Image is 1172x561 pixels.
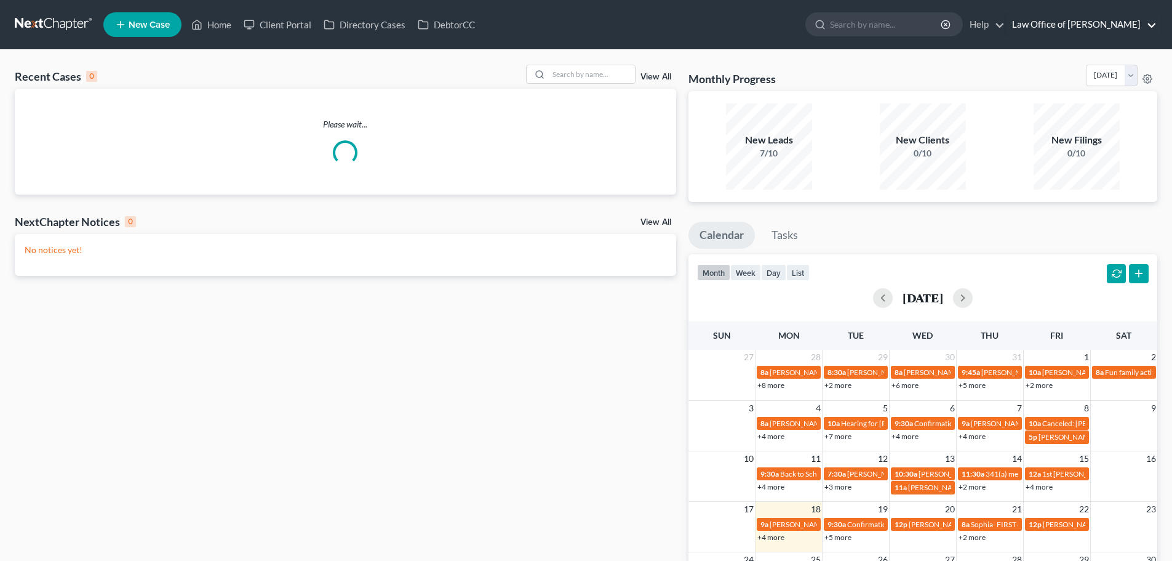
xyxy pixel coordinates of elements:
div: New Filings [1034,133,1120,147]
a: +4 more [757,432,784,441]
a: +4 more [757,533,784,542]
h3: Monthly Progress [688,71,776,86]
span: 9:45a [962,368,980,377]
a: +5 more [959,381,986,390]
span: Confirmation hearing for [PERSON_NAME] [914,419,1054,428]
span: 5p [1029,432,1037,442]
span: 9 [1150,401,1157,416]
span: Fri [1050,330,1063,341]
a: Client Portal [237,14,317,36]
div: 0 [86,71,97,82]
span: 12p [1029,520,1042,529]
a: +7 more [824,432,851,441]
span: Canceled: [PERSON_NAME] [1042,419,1133,428]
span: 341(a) meeting for [PERSON_NAME] & [PERSON_NAME] [986,469,1170,478]
a: +4 more [1026,482,1053,491]
span: 1 [1083,350,1090,365]
span: 9:30a [827,520,846,529]
span: Fun family activity? [1105,368,1166,377]
span: 10a [1029,368,1041,377]
span: 18 [810,502,822,517]
span: 17 [743,502,755,517]
p: No notices yet! [25,244,666,256]
span: 11 [810,451,822,466]
div: New Clients [880,133,966,147]
input: Search by name... [549,65,635,83]
span: 11:30a [962,469,984,478]
span: [PERSON_NAME] [PHONE_NUMBER] [770,520,894,529]
span: 8a [760,368,768,377]
span: Hearing for [PERSON_NAME] [841,419,937,428]
input: Search by name... [830,13,943,36]
a: Help [963,14,1005,36]
span: Back to School Bash - [PERSON_NAME] & [PERSON_NAME] [780,469,973,478]
span: 9a [962,419,970,428]
span: 8a [760,419,768,428]
span: 29 [877,350,889,365]
span: [PERSON_NAME] [PHONE_NUMBER] [908,483,1032,492]
span: [PERSON_NAME] [PHONE_NUMBER] [909,520,1033,529]
span: [PERSON_NAME] [PHONE_NUMBER] [770,419,894,428]
span: Sophia- FIRST day of PK3 [971,520,1052,529]
span: Sat [1116,330,1131,341]
a: +2 more [824,381,851,390]
span: Confirmation hearing for Oakcies [PERSON_NAME] & [PERSON_NAME] [847,520,1078,529]
a: +8 more [757,381,784,390]
div: 0 [125,216,136,227]
span: [PERSON_NAME] [PHONE_NUMBER] [971,419,1095,428]
span: 1st [PERSON_NAME] payment $500.00 [1042,469,1170,478]
span: 23 [1145,502,1157,517]
a: +6 more [891,381,919,390]
span: 8a [962,520,970,529]
span: 21 [1011,502,1023,517]
p: Please wait... [15,118,676,131]
div: New Leads [726,133,812,147]
span: 6 [949,401,956,416]
a: Law Office of [PERSON_NAME] [1006,14,1157,36]
a: +3 more [824,482,851,491]
span: 27 [743,350,755,365]
a: View All [640,73,671,81]
span: 16 [1145,451,1157,466]
span: 10:30a [895,469,917,478]
span: 7:30a [827,469,846,478]
span: 8 [1083,401,1090,416]
span: 20 [944,502,956,517]
h2: [DATE] [903,291,943,304]
a: +2 more [1026,381,1053,390]
span: 8a [1096,368,1104,377]
span: 10 [743,451,755,466]
span: 15 [1078,451,1090,466]
span: 4 [815,401,822,416]
span: 30 [944,350,956,365]
span: [PERSON_NAME] - [DATE] [847,469,933,478]
a: +4 more [959,432,986,441]
span: 10a [1029,419,1041,428]
a: +4 more [891,432,919,441]
span: 12 [877,451,889,466]
button: week [730,264,761,281]
span: 12a [1029,469,1041,478]
span: Wed [912,330,933,341]
span: 31 [1011,350,1023,365]
span: [PERSON_NAME] [PHONE_NUMBER] [847,368,971,377]
div: 7/10 [726,147,812,159]
a: DebtorCC [412,14,481,36]
a: +2 more [959,533,986,542]
span: 10a [827,419,840,428]
span: Thu [981,330,999,341]
span: 13 [944,451,956,466]
span: 14 [1011,451,1023,466]
span: 8a [895,368,903,377]
span: 8:30a [827,368,846,377]
span: 22 [1078,502,1090,517]
a: +4 more [757,482,784,491]
span: 11a [895,483,907,492]
a: Calendar [688,222,755,249]
a: +5 more [824,533,851,542]
span: 12p [895,520,907,529]
span: [PERSON_NAME] 8576155620 [1038,432,1141,442]
div: Recent Cases [15,69,97,84]
span: 5 [882,401,889,416]
span: Mon [778,330,800,341]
